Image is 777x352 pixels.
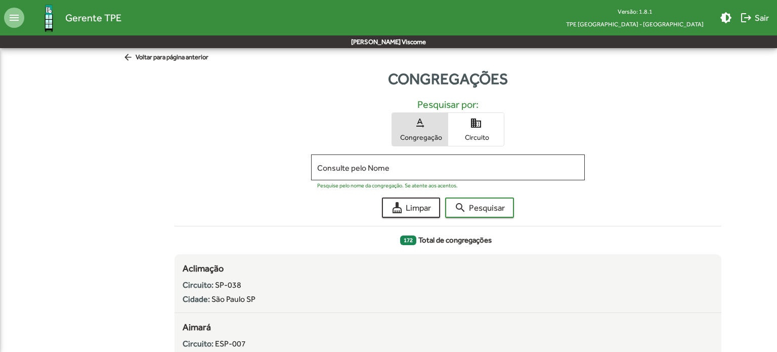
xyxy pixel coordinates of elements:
[123,52,136,63] mat-icon: arrow_back
[215,280,241,290] span: SP-038
[183,263,224,273] span: Aclimação
[414,117,426,129] mat-icon: text_rotation_none
[392,113,448,146] button: Congregação
[391,202,403,214] mat-icon: cleaning_services
[32,2,65,34] img: Logo
[65,10,121,26] span: Gerente TPE
[445,198,514,218] button: Pesquisar
[382,198,440,218] button: Limpar
[183,98,713,110] h5: Pesquisar por:
[558,5,712,18] div: Versão: 1.8.1
[4,8,24,28] mat-icon: menu
[454,199,505,217] span: Pesquisar
[400,234,496,246] span: Total de congregações
[451,133,501,142] span: Circuito
[391,199,431,217] span: Limpar
[740,12,752,24] mat-icon: logout
[183,322,211,332] span: Aimará
[123,52,208,63] span: Voltar para página anterior
[558,18,712,30] span: TPE [GEOGRAPHIC_DATA] - [GEOGRAPHIC_DATA]
[119,67,777,90] div: Congregações
[448,113,504,146] button: Circuito
[211,294,255,304] span: São Paulo SP
[740,9,769,27] span: Sair
[215,339,246,348] span: ESP-007
[183,280,213,290] strong: Circuito:
[317,182,458,188] mat-hint: Pesquise pelo nome da congregação. Se atente aos acentos.
[395,133,445,142] span: Congregação
[24,2,121,34] a: Gerente TPE
[470,117,482,129] mat-icon: domain
[183,294,210,304] strong: Cidade:
[720,12,732,24] mat-icon: brightness_medium
[454,202,466,214] mat-icon: search
[183,339,213,348] strong: Circuito:
[736,9,773,27] button: Sair
[400,236,417,245] span: 172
